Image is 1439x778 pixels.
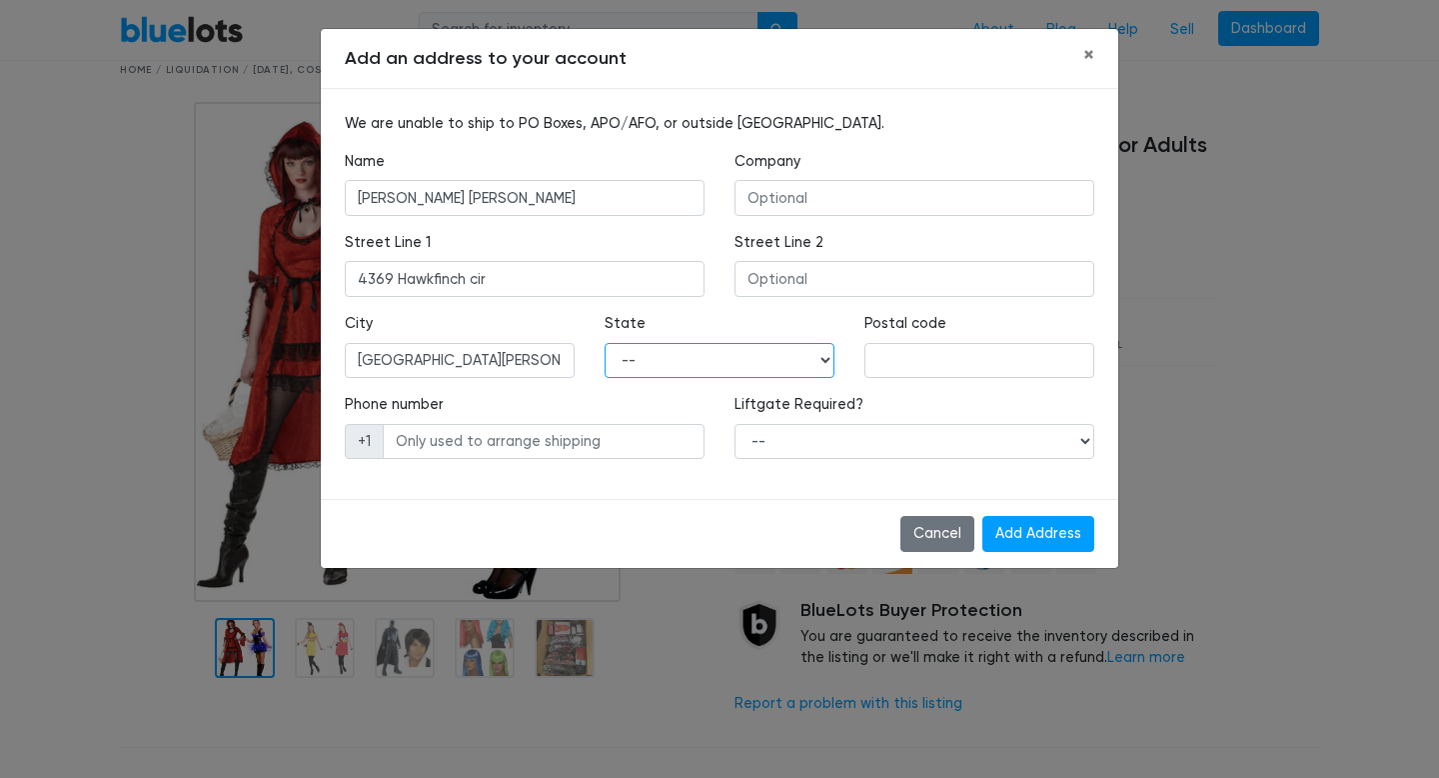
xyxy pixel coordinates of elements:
label: Company [734,151,800,173]
h5: Add an address to your account [345,45,627,72]
label: Liftgate Required? [734,394,863,416]
button: Close [1067,29,1110,83]
span: +1 [345,424,384,460]
button: Cancel [900,516,974,552]
label: Postal code [864,313,946,335]
label: Street Line 2 [734,232,823,254]
label: Street Line 1 [345,232,431,254]
p: We are unable to ship to PO Boxes, APO/AFO, or outside [GEOGRAPHIC_DATA]. [345,113,1094,135]
label: Name [345,151,385,173]
label: State [605,313,646,335]
label: City [345,313,373,335]
label: Phone number [345,394,444,416]
input: Add Address [982,516,1094,552]
input: Optional [734,261,1094,297]
input: Only used to arrange shipping [383,424,705,460]
span: × [1083,42,1094,68]
input: Optional [734,180,1094,216]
